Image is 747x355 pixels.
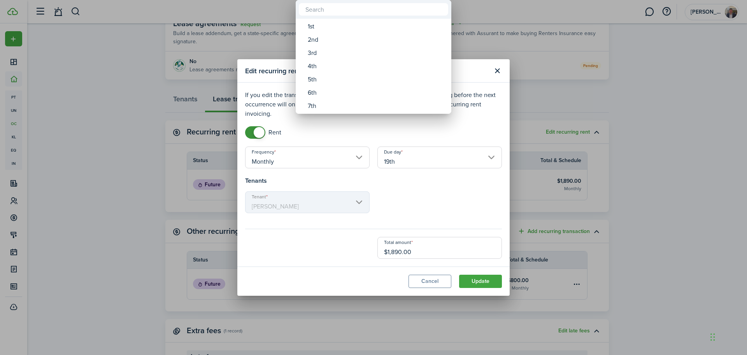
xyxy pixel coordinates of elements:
[308,46,445,60] div: 3rd
[308,99,445,113] div: 7th
[308,60,445,73] div: 4th
[308,20,445,33] div: 1st
[296,19,451,114] mbsc-wheel: Due day
[308,86,445,99] div: 6th
[308,73,445,86] div: 5th
[308,33,445,46] div: 2nd
[299,3,448,16] input: Search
